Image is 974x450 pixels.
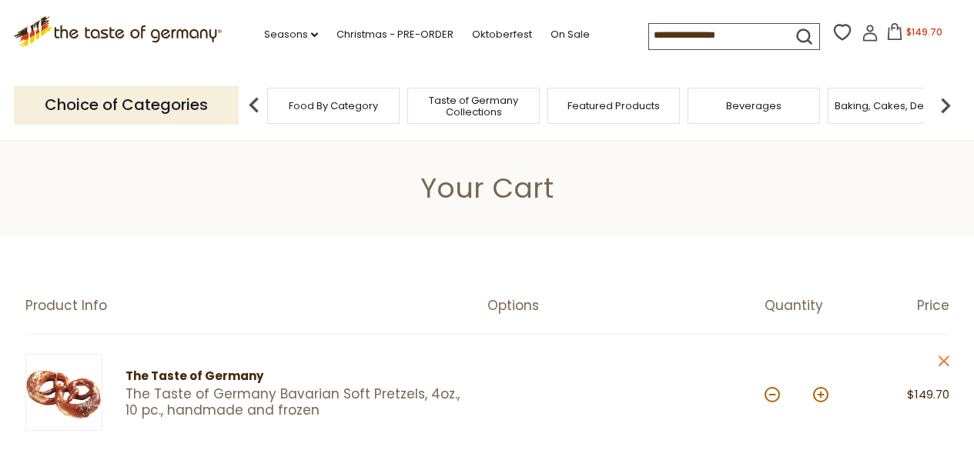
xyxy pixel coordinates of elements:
[765,298,857,314] div: Quantity
[25,354,102,431] img: The Taste of Germany Bavarian Soft Pretzels, 4oz., 10 pc., handmade and frozen
[25,298,487,314] div: Product Info
[487,298,765,314] div: Options
[48,171,926,205] h1: Your Cart
[726,100,782,112] a: Beverages
[239,90,269,121] img: previous arrow
[472,26,532,43] a: Oktoberfest
[264,26,318,43] a: Seasons
[289,100,378,112] a: Food By Category
[126,367,460,386] div: The Taste of Germany
[930,90,961,121] img: next arrow
[882,23,947,46] button: $149.70
[835,100,954,112] a: Baking, Cakes, Desserts
[126,386,460,419] a: The Taste of Germany Bavarian Soft Pretzels, 4oz., 10 pc., handmade and frozen
[412,95,535,118] a: Taste of Germany Collections
[857,298,949,314] div: Price
[551,26,590,43] a: On Sale
[336,26,454,43] a: Christmas - PRE-ORDER
[906,25,942,38] span: $149.70
[567,100,660,112] a: Featured Products
[907,386,949,402] span: $149.70
[14,86,239,124] p: Choice of Categories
